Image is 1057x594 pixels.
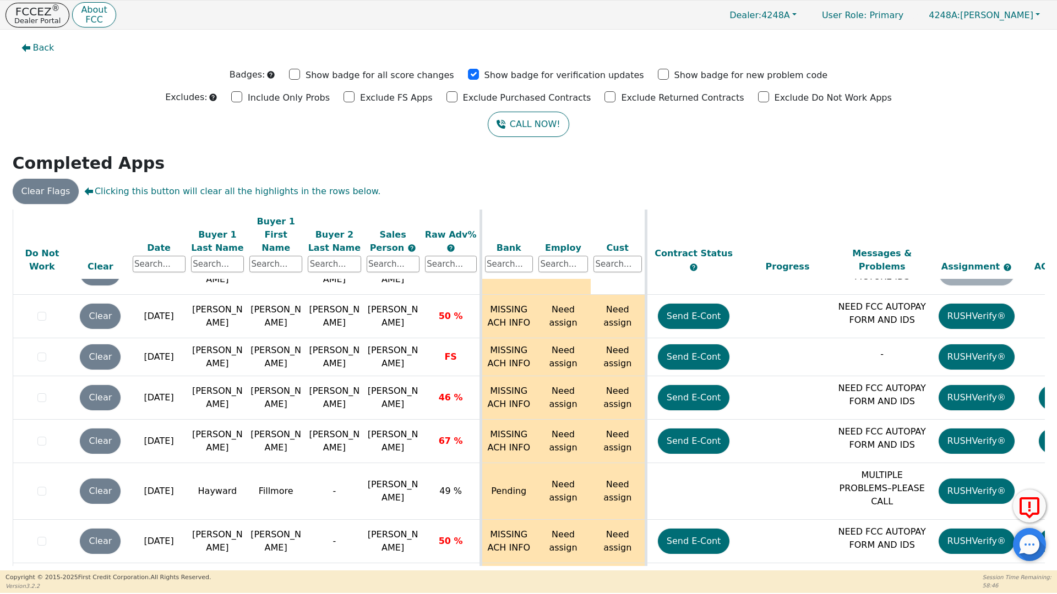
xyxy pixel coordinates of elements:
div: Buyer 1 Last Name [191,228,244,254]
td: - [305,520,363,563]
td: Need assign [591,376,646,420]
span: Clicking this button will clear all the highlights in the rows below. [84,185,380,198]
button: Dealer:4248A [718,7,808,24]
td: Need assign [536,520,591,563]
button: 4248A:[PERSON_NAME] [917,7,1051,24]
td: MISSING ACH INFO [481,520,536,563]
p: Show badge for verification updates [484,69,644,82]
button: Send E-Cont [658,344,730,370]
td: [PERSON_NAME] [188,520,247,563]
button: Back [13,35,63,61]
span: Dealer: [729,10,761,20]
td: MISSING ACH INFO [481,376,536,420]
td: [PERSON_NAME] [247,376,305,420]
td: Need assign [591,295,646,338]
td: Need assign [536,295,591,338]
p: Show badge for all score changes [306,69,454,82]
button: Report Error to FCC [1013,490,1046,522]
p: Session Time Remaining: [983,573,1051,581]
td: [DATE] [130,376,188,420]
td: MISSING ACH INFO [481,295,536,338]
a: CALL NOW! [488,112,569,137]
td: [PERSON_NAME] [305,420,363,463]
p: NEED FCC AUTOPAY FORM AND IDS [837,382,927,408]
td: Need assign [591,520,646,563]
button: RUSHVerify® [939,428,1015,454]
td: Need assign [536,463,591,520]
p: About [81,5,107,14]
button: RUSHVerify® [939,479,1015,504]
p: Dealer Portal [14,17,61,24]
td: Fillmore [247,463,305,520]
input: Search... [367,256,419,272]
p: - [837,348,927,361]
button: Send E-Cont [658,304,730,329]
td: Need assign [591,338,646,376]
span: FS [444,351,456,362]
p: Copyright © 2015- 2025 First Credit Corporation. [6,573,211,582]
p: Exclude Returned Contracts [621,91,744,105]
td: Need assign [591,420,646,463]
span: 4248A: [929,10,960,20]
p: Exclude Purchased Contracts [463,91,591,105]
p: Primary [811,4,914,26]
td: [DATE] [130,295,188,338]
button: Send E-Cont [658,385,730,410]
div: Cust [593,241,642,254]
span: [PERSON_NAME] [368,429,418,453]
span: 67 % [439,436,463,446]
td: [DATE] [130,463,188,520]
p: 58:46 [983,581,1051,590]
span: 46 % [439,392,463,403]
button: Clear [80,385,121,410]
td: [DATE] [130,420,188,463]
span: [PERSON_NAME] [929,10,1033,20]
button: Send E-Cont [658,529,730,554]
td: [DATE] [130,338,188,376]
p: Exclude Do Not Work Apps [775,91,892,105]
button: AboutFCC [72,2,116,28]
div: Buyer 1 First Name [249,215,302,254]
p: FCCEZ [14,6,61,17]
span: Sales Person [370,229,407,252]
span: Assignment [941,261,1003,272]
td: Need assign [536,338,591,376]
td: [PERSON_NAME] [305,376,363,420]
td: Need assign [536,376,591,420]
span: 4248A [729,10,790,20]
strong: Completed Apps [13,153,165,173]
div: Do Not Work [16,247,69,273]
span: [PERSON_NAME] [368,386,418,409]
p: Excludes: [165,91,207,104]
p: Badges: [230,68,265,81]
span: Back [33,41,55,54]
td: [PERSON_NAME] [305,338,363,376]
span: 50 % [439,536,463,546]
div: Messages & Problems [837,247,927,273]
td: [PERSON_NAME] [247,338,305,376]
p: NEED FCC AUTOPAY FORM AND IDS [837,425,927,452]
span: [PERSON_NAME] [368,529,418,553]
span: 49 % [439,486,462,496]
td: Pending [481,463,536,520]
input: Search... [133,256,186,272]
td: - [305,463,363,520]
a: User Role: Primary [811,4,914,26]
p: FCC [81,15,107,24]
button: Clear [80,479,121,504]
button: Clear Flags [13,179,79,204]
td: [DATE] [130,520,188,563]
td: [PERSON_NAME] [247,295,305,338]
td: [PERSON_NAME] [188,338,247,376]
input: Search... [191,256,244,272]
p: Exclude FS Apps [360,91,433,105]
td: [PERSON_NAME] [188,420,247,463]
button: Clear [80,344,121,370]
button: RUSHVerify® [939,385,1015,410]
div: Employ [538,241,588,254]
button: FCCEZ®Dealer Portal [6,3,69,28]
